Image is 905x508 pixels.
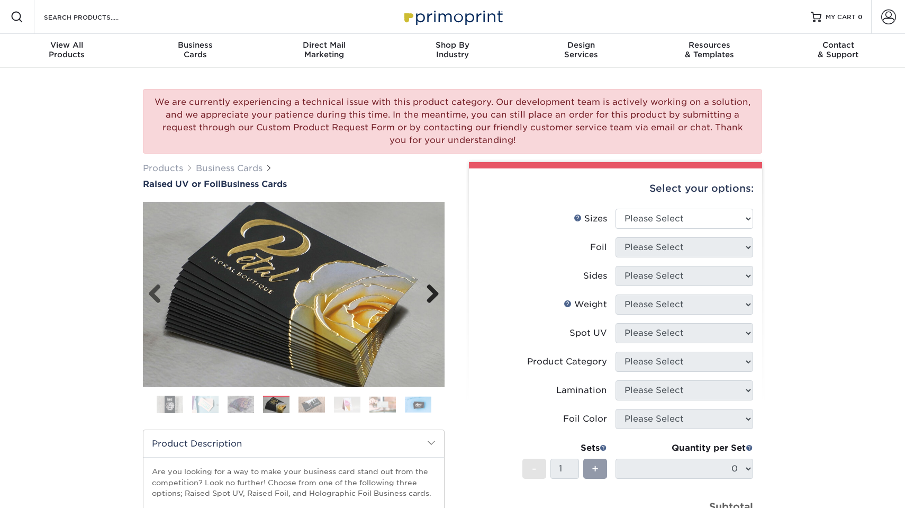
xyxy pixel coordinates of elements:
[826,13,856,22] span: MY CART
[260,40,388,50] span: Direct Mail
[260,40,388,59] div: Marketing
[388,40,517,59] div: Industry
[143,179,445,189] h1: Business Cards
[517,40,645,59] div: Services
[400,5,505,28] img: Primoprint
[157,391,183,418] img: Business Cards 01
[298,396,325,413] img: Business Cards 05
[616,442,753,454] div: Quantity per Set
[858,13,863,21] span: 0
[43,11,146,23] input: SEARCH PRODUCTS.....
[3,40,131,59] div: Products
[143,163,183,173] a: Products
[569,327,607,340] div: Spot UV
[388,34,517,68] a: Shop ByIndustry
[522,442,607,454] div: Sets
[228,395,254,414] img: Business Cards 03
[574,212,607,225] div: Sizes
[774,40,902,50] span: Contact
[143,430,444,457] h2: Product Description
[3,34,131,68] a: View AllProducts
[263,396,289,415] img: Business Cards 04
[774,34,902,68] a: Contact& Support
[334,396,360,413] img: Business Cards 06
[3,40,131,50] span: View All
[564,298,607,311] div: Weight
[131,34,260,68] a: BusinessCards
[405,396,431,413] img: Business Cards 08
[527,355,607,368] div: Product Category
[131,40,260,50] span: Business
[517,34,645,68] a: DesignServices
[592,461,599,477] span: +
[532,461,537,477] span: -
[517,40,645,50] span: Design
[131,40,260,59] div: Cards
[143,179,221,189] span: Raised UV or Foil
[645,34,774,68] a: Resources& Templates
[645,40,774,50] span: Resources
[196,163,263,173] a: Business Cards
[388,40,517,50] span: Shop By
[192,395,219,414] img: Business Cards 02
[645,40,774,59] div: & Templates
[369,396,396,413] img: Business Cards 07
[563,413,607,425] div: Foil Color
[556,384,607,397] div: Lamination
[260,34,388,68] a: Direct MailMarketing
[583,270,607,282] div: Sides
[774,40,902,59] div: & Support
[477,168,754,209] div: Select your options:
[143,89,762,154] div: We are currently experiencing a technical issue with this product category. Our development team ...
[143,190,445,399] img: Raised UV or Foil 04
[143,179,445,189] a: Raised UV or FoilBusiness Cards
[590,241,607,254] div: Foil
